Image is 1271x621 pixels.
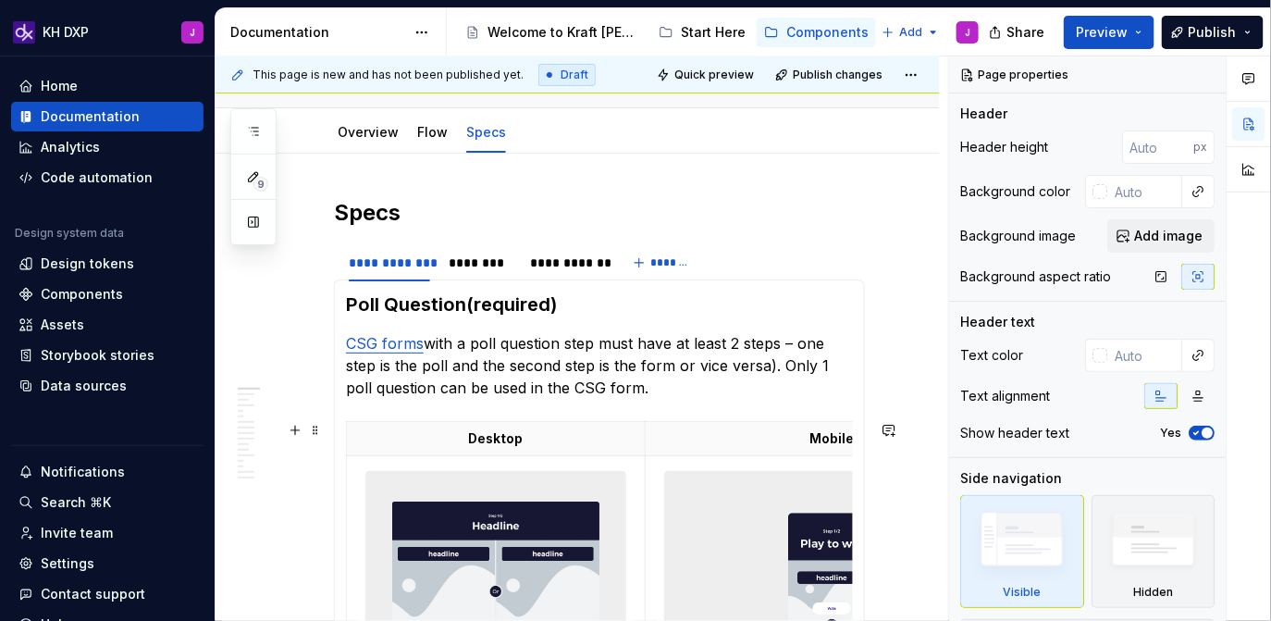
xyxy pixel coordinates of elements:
span: Preview [1076,23,1128,42]
div: Visible [1003,585,1041,600]
div: Overview [330,112,406,151]
h3: Poll Question(required) [346,292,853,317]
a: Start Here [651,18,753,47]
div: Hidden [1133,585,1173,600]
input: Auto [1107,175,1182,208]
div: Storybook stories [41,346,154,365]
button: Notifications [11,457,204,487]
div: Flow [410,112,455,151]
img: 0784b2da-6f85-42e6-8793-4468946223dc.png [13,21,35,43]
label: Yes [1160,426,1181,441]
a: Documentation [11,102,204,131]
div: Components [41,285,123,304]
a: Overview [338,124,399,140]
p: Desktop [358,429,634,448]
span: Draft [561,68,588,82]
input: Auto [1107,339,1182,372]
a: Analytics [11,132,204,162]
div: Home [41,77,78,95]
div: Design tokens [41,255,134,273]
a: Flow [417,124,448,140]
button: Share [980,16,1056,49]
button: Contact support [11,579,204,609]
a: Code automation [11,163,204,193]
span: Publish [1189,23,1237,42]
a: Components [757,18,876,47]
div: Background image [960,227,1076,245]
a: Welcome to Kraft [PERSON_NAME] [458,18,648,47]
span: Share [1006,23,1044,42]
div: Text color [960,346,1023,365]
button: Publish changes [770,62,891,88]
div: Start Here [681,23,746,42]
div: Documentation [41,107,140,126]
div: Notifications [41,463,125,481]
a: Home [11,71,204,101]
a: Specs [466,124,506,140]
div: Text alignment [960,387,1050,405]
div: Design system data [15,226,124,241]
p: with a poll question step must have at least 2 steps – one step is the poll and the second step i... [346,332,853,399]
input: Auto [1122,130,1193,164]
p: Mobile [657,429,1007,448]
div: Background aspect ratio [960,267,1111,286]
div: Header text [960,313,1035,331]
a: Invite team [11,518,204,548]
span: This page is new and has not been published yet. [253,68,524,82]
div: Specs [459,112,513,151]
div: KH DXP [43,23,89,42]
p: px [1193,140,1207,155]
a: CSG forms [346,334,424,353]
div: Components [786,23,869,42]
span: 9 [253,177,268,192]
button: Search ⌘K [11,488,204,517]
button: KH DXPJ [4,12,211,52]
div: Header height [960,138,1048,156]
button: Publish [1162,16,1264,49]
div: Search ⌘K [41,493,111,512]
a: Data sources [11,371,204,401]
a: Assets [11,310,204,340]
div: Hidden [1092,495,1215,608]
div: Data sources [41,377,127,395]
a: Design tokens [11,249,204,279]
div: J [190,25,195,40]
div: Assets [41,316,84,334]
div: Code automation [41,168,153,187]
button: Preview [1064,16,1154,49]
div: Analytics [41,138,100,156]
div: Documentation [230,23,405,42]
div: Contact support [41,585,145,603]
div: Page tree [458,14,872,51]
span: Add [899,25,922,40]
div: Header [960,105,1007,123]
div: Show header text [960,424,1069,442]
span: Quick preview [674,68,754,82]
a: Settings [11,549,204,578]
button: Add image [1107,219,1215,253]
a: Storybook stories [11,341,204,370]
button: Add [876,19,945,45]
span: Add image [1134,227,1203,245]
button: Quick preview [651,62,762,88]
div: Side navigation [960,469,1062,488]
a: Components [11,279,204,309]
div: Background color [960,182,1070,201]
h2: Specs [334,198,865,228]
div: Visible [960,495,1084,608]
span: Publish changes [793,68,882,82]
div: Invite team [41,524,113,542]
div: J [965,25,970,40]
div: Settings [41,554,94,573]
div: Welcome to Kraft [PERSON_NAME] [487,23,640,42]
